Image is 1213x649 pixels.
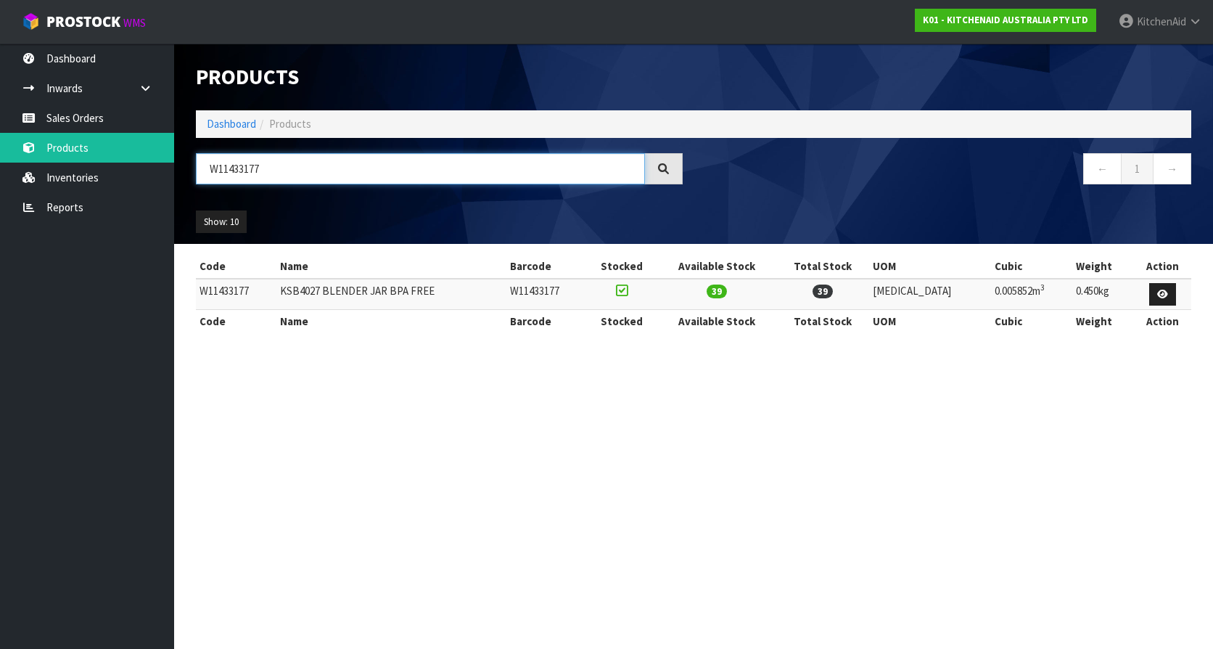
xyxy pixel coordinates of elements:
[991,310,1072,333] th: Cubic
[46,12,120,31] span: ProStock
[923,14,1088,26] strong: K01 - KITCHENAID AUSTRALIA PTY LTD
[657,255,777,278] th: Available Stock
[1072,279,1134,310] td: 0.450kg
[991,255,1072,278] th: Cubic
[276,310,506,333] th: Name
[506,310,587,333] th: Barcode
[196,255,276,278] th: Code
[1153,153,1191,184] a: →
[269,117,311,131] span: Products
[869,255,991,278] th: UOM
[506,279,587,310] td: W11433177
[869,310,991,333] th: UOM
[587,255,657,278] th: Stocked
[276,255,506,278] th: Name
[657,310,777,333] th: Available Stock
[123,16,146,30] small: WMS
[1040,282,1045,293] sup: 3
[1121,153,1154,184] a: 1
[276,279,506,310] td: KSB4027 BLENDER JAR BPA FREE
[196,279,276,310] td: W11433177
[1135,255,1191,278] th: Action
[707,285,727,298] span: 39
[587,310,657,333] th: Stocked
[1137,15,1186,28] span: KitchenAid
[207,117,256,131] a: Dashboard
[991,279,1072,310] td: 0.005852m
[869,279,991,310] td: [MEDICAL_DATA]
[1072,255,1134,278] th: Weight
[22,12,40,30] img: cube-alt.png
[776,310,869,333] th: Total Stock
[196,65,683,89] h1: Products
[506,255,587,278] th: Barcode
[196,153,645,184] input: Search products
[196,310,276,333] th: Code
[1072,310,1134,333] th: Weight
[1083,153,1122,184] a: ←
[776,255,869,278] th: Total Stock
[196,211,247,234] button: Show: 10
[704,153,1191,189] nav: Page navigation
[813,285,833,298] span: 39
[1135,310,1191,333] th: Action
